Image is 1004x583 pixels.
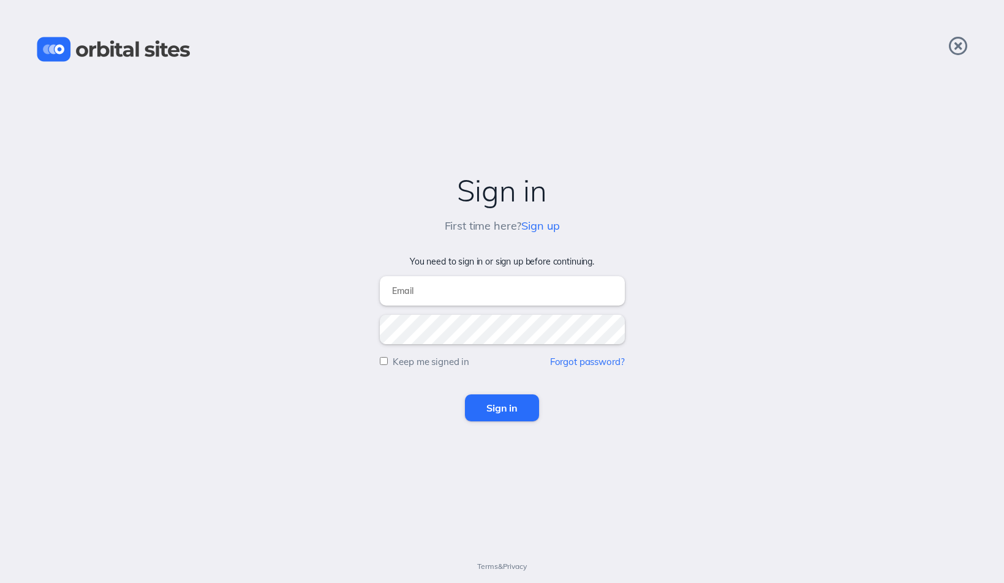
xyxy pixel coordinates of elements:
[503,562,527,571] a: Privacy
[12,174,992,208] h2: Sign in
[521,219,559,233] a: Sign up
[380,276,625,306] input: Email
[465,394,539,421] input: Sign in
[12,257,992,421] form: You need to sign in or sign up before continuing.
[393,356,469,367] label: Keep me signed in
[37,37,191,62] img: Orbital Sites Logo
[445,220,560,233] h5: First time here?
[550,356,625,367] a: Forgot password?
[477,562,497,571] a: Terms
